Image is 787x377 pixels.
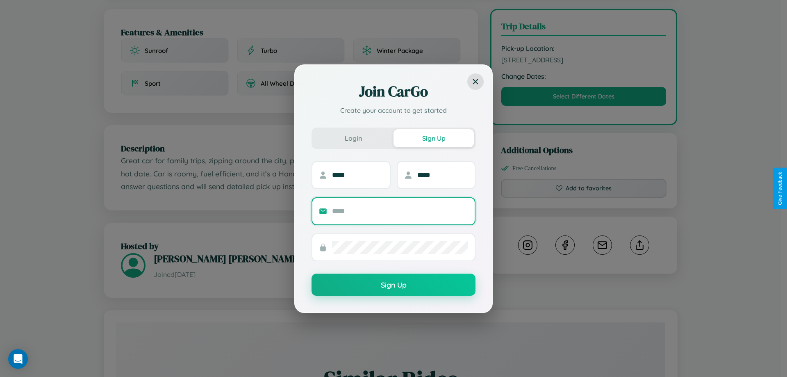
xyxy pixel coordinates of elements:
[8,349,28,369] div: Open Intercom Messenger
[393,129,474,147] button: Sign Up
[312,274,475,296] button: Sign Up
[313,129,393,147] button: Login
[312,105,475,115] p: Create your account to get started
[777,172,783,205] div: Give Feedback
[312,82,475,101] h2: Join CarGo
